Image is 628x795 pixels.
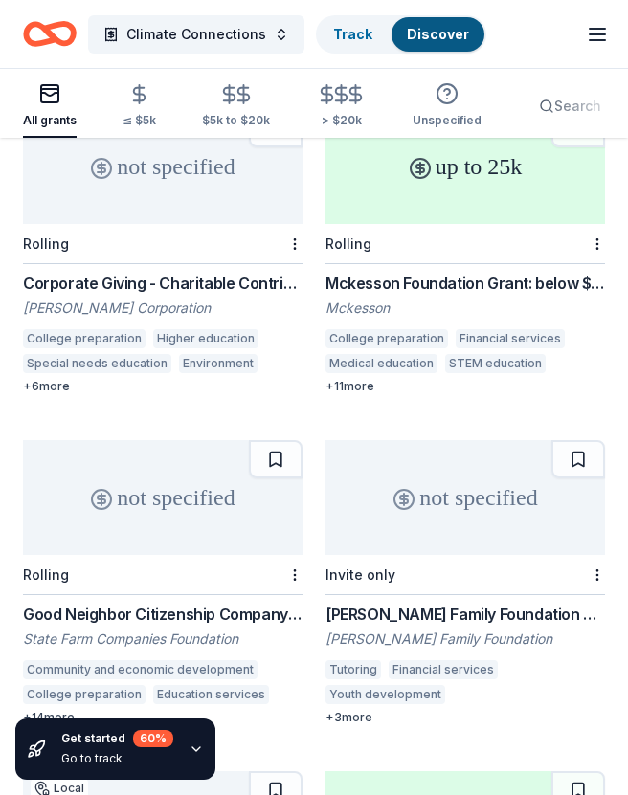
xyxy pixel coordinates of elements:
a: Home [23,11,77,56]
div: Invite only [325,566,395,583]
div: STEM education [445,354,546,373]
div: College preparation [325,329,448,348]
button: ≤ $5k [123,76,156,138]
div: Education services [153,685,269,704]
a: Discover [407,26,469,42]
div: ≤ $5k [123,113,156,128]
div: Mckesson [325,298,605,318]
div: Financial services [389,660,498,679]
div: [PERSON_NAME] Corporation [23,298,303,318]
div: Medical education [325,354,437,373]
div: not specified [23,440,303,555]
div: Community and economic development [23,660,258,679]
div: Higher education [153,329,258,348]
a: up to 25kRollingMckesson Foundation Grant: below $25,000MckessonCollege preparationFinancial serv... [325,109,605,394]
div: + 6 more [23,379,303,394]
div: State Farm Companies Foundation [23,629,303,649]
span: Search [554,95,601,118]
button: Search [527,87,617,125]
div: Tutoring [325,660,381,679]
div: Unspecified [413,113,482,128]
a: not specifiedRollingCorporate Giving - Charitable Contributions[PERSON_NAME] CorporationCollege p... [23,109,303,394]
div: Financial services [456,329,565,348]
button: Climate Connections [88,15,304,54]
button: All grants [23,75,77,138]
div: Go to track [61,751,173,766]
div: 60 % [133,730,173,747]
div: $5k to $20k [202,113,270,128]
button: Unspecified [413,75,482,138]
div: Special needs education [23,354,171,373]
button: $5k to $20k [202,76,270,138]
div: Rolling [23,235,69,252]
a: Track [333,26,372,42]
a: not specifiedRollingGood Neighbor Citizenship Company GrantsState Farm Companies FoundationCommun... [23,440,303,725]
div: [PERSON_NAME] Family Foundation [325,629,605,649]
div: Rolling [23,566,69,583]
div: Good Neighbor Citizenship Company Grants [23,603,303,626]
span: Climate Connections [126,23,266,46]
div: not specified [325,440,605,555]
div: All grants [23,113,77,128]
div: + 3 more [325,710,605,725]
div: Environment [179,354,258,373]
div: Rolling [325,235,371,252]
div: [PERSON_NAME] Family Foundation Grants [325,603,605,626]
div: up to 25k [325,109,605,224]
div: Get started [61,730,173,747]
div: College preparation [23,329,146,348]
div: + 11 more [325,379,605,394]
div: College preparation [23,685,146,704]
button: TrackDiscover [316,15,486,54]
button: > $20k [316,76,367,138]
div: Corporate Giving - Charitable Contributions [23,272,303,295]
div: Mckesson Foundation Grant: below $25,000 [325,272,605,295]
a: not specifiedInvite only[PERSON_NAME] Family Foundation Grants[PERSON_NAME] Family FoundationTuto... [325,440,605,725]
div: > $20k [316,113,367,128]
div: Youth development [325,685,445,704]
div: not specified [23,109,303,224]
